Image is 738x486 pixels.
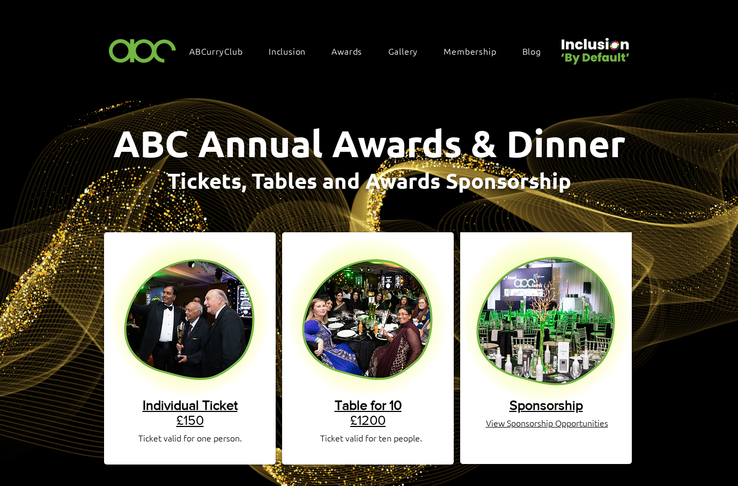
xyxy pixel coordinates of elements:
[106,34,180,66] img: ABC-Logo-Blank-Background-01-01-2.png
[269,45,306,57] span: Inclusion
[189,45,243,57] span: ABCurryClub
[383,40,434,62] a: Gallery
[143,397,238,413] span: Individual Ticket
[517,40,557,62] a: Blog
[326,40,378,62] div: Awards
[113,120,625,166] span: ABC Annual Awards & Dinner
[510,397,583,413] a: Sponsorship
[444,45,496,57] span: Membership
[460,232,632,404] img: ABC AWARDS WEBSITE BACKGROUND BLOB (1).png
[167,166,571,194] span: Tickets, Tables and Awards Sponsorship
[331,45,362,57] span: Awards
[184,40,259,62] a: ABCurryClub
[438,40,512,62] a: Membership
[287,236,448,397] img: table ticket.png
[557,29,631,66] img: Untitled design (22).png
[388,45,418,57] span: Gallery
[109,236,270,397] img: single ticket.png
[263,40,322,62] div: Inclusion
[138,432,242,444] span: Ticket valid for one person.
[335,397,402,428] a: Table for 10£1200
[143,397,238,428] a: Individual Ticket£150
[335,397,402,413] span: Table for 10
[522,45,541,57] span: Blog
[184,40,557,62] nav: Site
[320,432,422,444] span: Ticket valid for ten people.
[486,417,608,429] a: View Sponsorship Opportunities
